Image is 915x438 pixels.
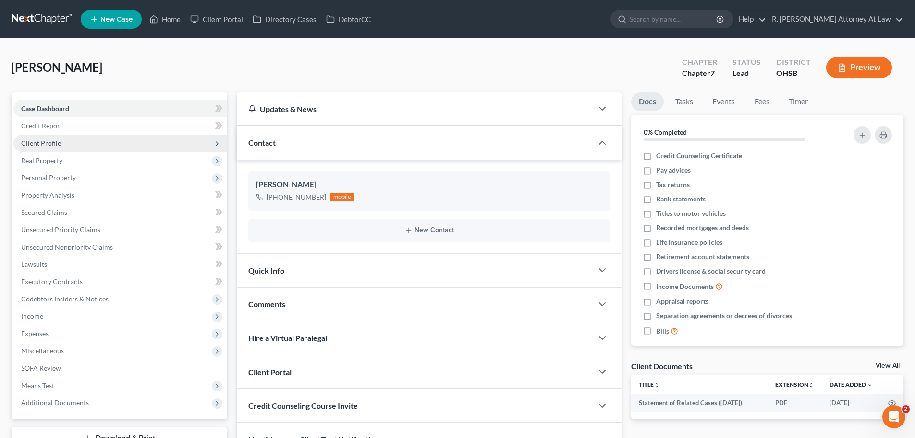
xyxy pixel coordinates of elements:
[248,104,581,114] div: Updates & News
[656,223,749,233] span: Recorded mortgages and deeds
[21,381,54,389] span: Means Test
[781,92,816,111] a: Timer
[21,329,49,338] span: Expenses
[876,363,900,369] a: View All
[21,225,100,234] span: Unsecured Priority Claims
[13,100,227,117] a: Case Dashboard
[185,11,248,28] a: Client Portal
[767,11,903,28] a: R. [PERSON_NAME] Attorney At Law
[668,92,701,111] a: Tasks
[13,221,227,238] a: Unsecured Priority Claims
[902,405,910,413] span: 2
[21,312,43,320] span: Income
[732,57,761,68] div: Status
[248,367,292,376] span: Client Portal
[631,92,664,111] a: Docs
[705,92,743,111] a: Events
[256,226,602,234] button: New Contact
[775,381,814,388] a: Extensionunfold_more
[776,57,811,68] div: District
[656,282,714,291] span: Income Documents
[248,300,285,309] span: Comments
[100,16,133,23] span: New Case
[710,68,715,77] span: 7
[830,381,873,388] a: Date Added expand_more
[13,117,227,135] a: Credit Report
[631,361,693,371] div: Client Documents
[13,187,227,204] a: Property Analysis
[145,11,185,28] a: Home
[746,92,777,111] a: Fees
[656,209,726,218] span: Titles to motor vehicles
[682,57,717,68] div: Chapter
[656,180,690,189] span: Tax returns
[639,381,659,388] a: Titleunfold_more
[21,191,74,199] span: Property Analysis
[732,68,761,79] div: Lead
[656,297,708,306] span: Appraisal reports
[644,128,687,136] strong: 0% Completed
[867,382,873,388] i: expand_more
[656,165,691,175] span: Pay advices
[21,399,89,407] span: Additional Documents
[656,194,706,204] span: Bank statements
[21,295,109,303] span: Codebtors Insiders & Notices
[656,326,669,336] span: Bills
[630,10,718,28] input: Search by name...
[21,174,76,182] span: Personal Property
[21,260,47,268] span: Lawsuits
[882,405,905,428] iframe: Intercom live chat
[13,238,227,256] a: Unsecured Nonpriority Claims
[808,382,814,388] i: unfold_more
[734,11,766,28] a: Help
[656,266,766,276] span: Drivers license & social security card
[13,204,227,221] a: Secured Claims
[248,266,284,275] span: Quick Info
[21,243,113,251] span: Unsecured Nonpriority Claims
[656,238,722,247] span: Life insurance policies
[21,208,67,216] span: Secured Claims
[21,347,64,355] span: Miscellaneous
[21,156,62,164] span: Real Property
[656,252,749,262] span: Retirement account statements
[21,139,61,147] span: Client Profile
[682,68,717,79] div: Chapter
[256,179,602,190] div: [PERSON_NAME]
[768,394,822,412] td: PDF
[656,311,792,321] span: Separation agreements or decrees of divorces
[21,122,62,130] span: Credit Report
[248,138,276,147] span: Contact
[21,364,61,372] span: SOFA Review
[321,11,376,28] a: DebtorCC
[656,151,742,161] span: Credit Counseling Certificate
[13,256,227,273] a: Lawsuits
[631,394,768,412] td: Statement of Related Cases ([DATE])
[21,104,69,113] span: Case Dashboard
[248,401,358,410] span: Credit Counseling Course Invite
[248,333,327,342] span: Hire a Virtual Paralegal
[21,277,83,286] span: Executory Contracts
[776,68,811,79] div: OHSB
[654,382,659,388] i: unfold_more
[330,193,354,201] div: mobile
[12,60,102,74] span: [PERSON_NAME]
[13,273,227,290] a: Executory Contracts
[267,192,326,202] div: [PHONE_NUMBER]
[822,394,880,412] td: [DATE]
[248,11,321,28] a: Directory Cases
[826,57,892,78] button: Preview
[13,360,227,377] a: SOFA Review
